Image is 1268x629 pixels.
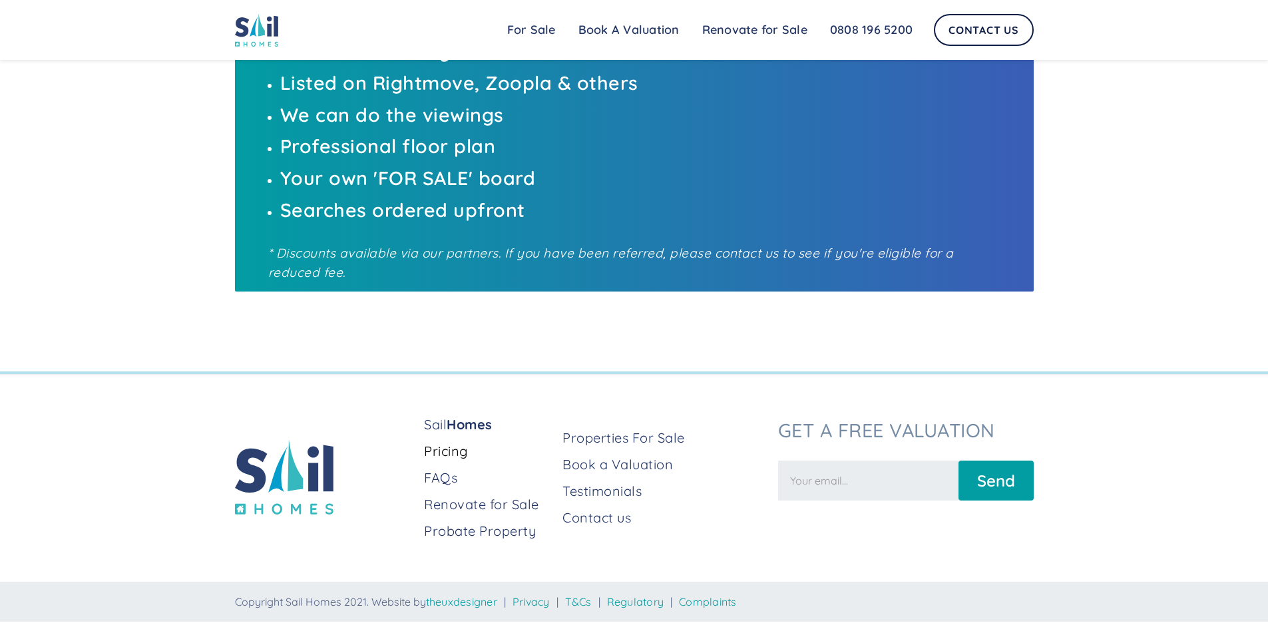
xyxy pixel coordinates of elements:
a: SailHomes [424,415,552,434]
a: Properties For Sale [562,429,767,447]
a: T&Cs [565,595,592,608]
a: Contact us [562,509,767,527]
strong: Homes [447,416,493,433]
p: We can do the viewings [280,101,1007,129]
h3: Get a free valuation [778,419,1034,441]
a: FAQs [424,469,552,487]
form: Newsletter Form [778,454,1034,501]
a: Privacy [513,595,550,608]
p: Searches ordered upfront [280,196,1007,224]
p: Professional floor plan [280,132,1007,160]
a: Book a Valuation [562,455,767,474]
p: Listed on Rightmove, Zoopla & others [280,69,1007,97]
a: Complaints [679,595,737,608]
img: sail home logo colored [235,13,279,47]
div: Copyright Sail Homes 2021. Website by | | | | [235,595,1034,608]
a: 0808 196 5200 [819,17,924,43]
img: sail home logo colored [235,439,333,515]
input: Your email... [778,461,958,501]
a: Renovate for Sale [424,495,552,514]
a: Renovate for Sale [691,17,819,43]
a: Book A Valuation [567,17,691,43]
a: Regulatory [607,595,664,608]
p: Your own 'FOR SALE' board [280,164,1007,192]
a: Contact Us [934,14,1034,46]
input: Send [958,461,1034,501]
a: Probate Property [424,522,552,540]
a: For Sale [496,17,567,43]
a: Pricing [424,442,552,461]
em: * Discounts available via our partners. If you have been referred, please contact us to see if yo... [268,245,954,280]
a: theuxdesigner [426,595,497,608]
a: Testimonials [562,482,767,501]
